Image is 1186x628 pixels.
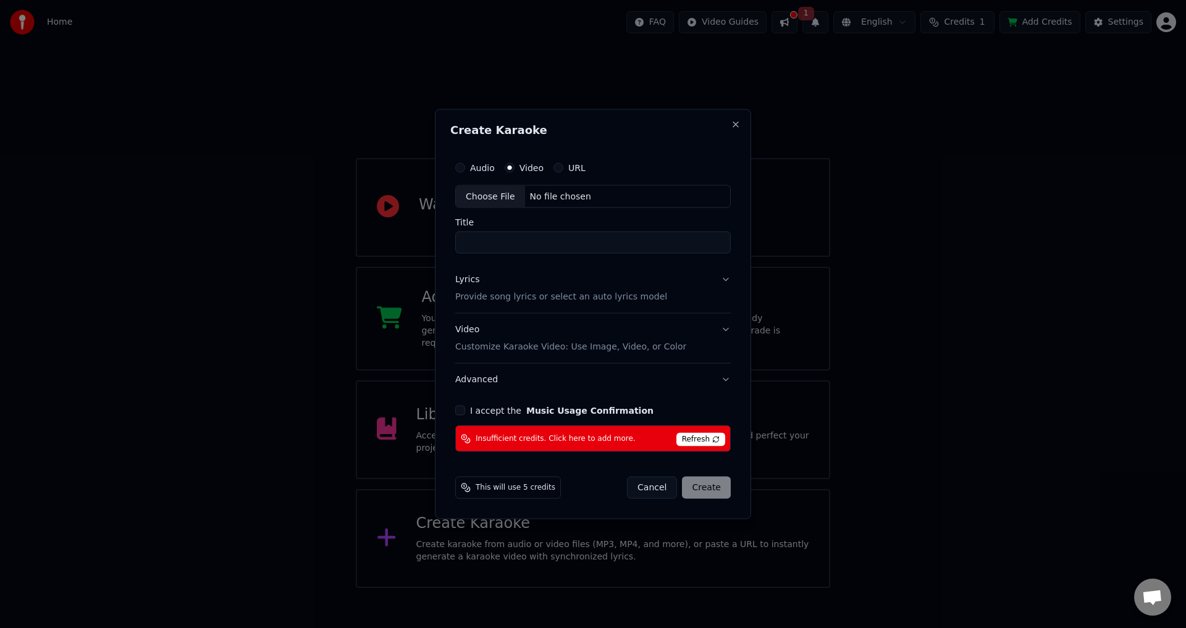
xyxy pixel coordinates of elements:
div: No file chosen [525,190,596,203]
div: Choose File [456,185,525,207]
button: Cancel [627,477,677,499]
p: Provide song lyrics or select an auto lyrics model [455,291,667,303]
div: Lyrics [455,274,479,286]
h2: Create Karaoke [450,124,736,135]
button: VideoCustomize Karaoke Video: Use Image, Video, or Color [455,314,731,363]
div: Video [455,324,686,353]
span: Insufficient credits. Click here to add more. [476,433,636,443]
p: Customize Karaoke Video: Use Image, Video, or Color [455,341,686,353]
button: I accept the [526,406,654,415]
label: Video [519,163,544,172]
button: Advanced [455,364,731,396]
span: This will use 5 credits [476,483,555,493]
label: Audio [470,163,495,172]
span: Refresh [676,433,725,446]
label: URL [568,163,586,172]
label: I accept the [470,406,654,415]
label: Title [455,218,731,227]
button: LyricsProvide song lyrics or select an auto lyrics model [455,264,731,313]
